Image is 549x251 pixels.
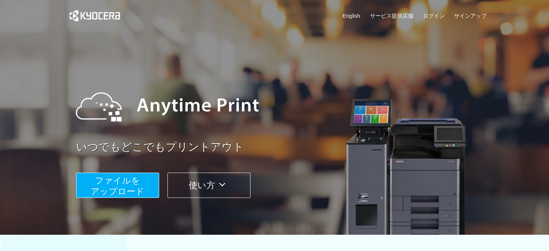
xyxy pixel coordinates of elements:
button: 使い方 [167,173,250,198]
span: ファイルを ​​アップロード [91,176,144,196]
a: いつでもどこでもプリントアウト [76,139,491,155]
a: English [343,12,360,20]
a: サービス提供店舗 [370,12,413,20]
a: サインアップ [454,12,487,20]
a: ログイン [423,12,445,20]
button: ファイルを​​アップロード [76,173,159,198]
